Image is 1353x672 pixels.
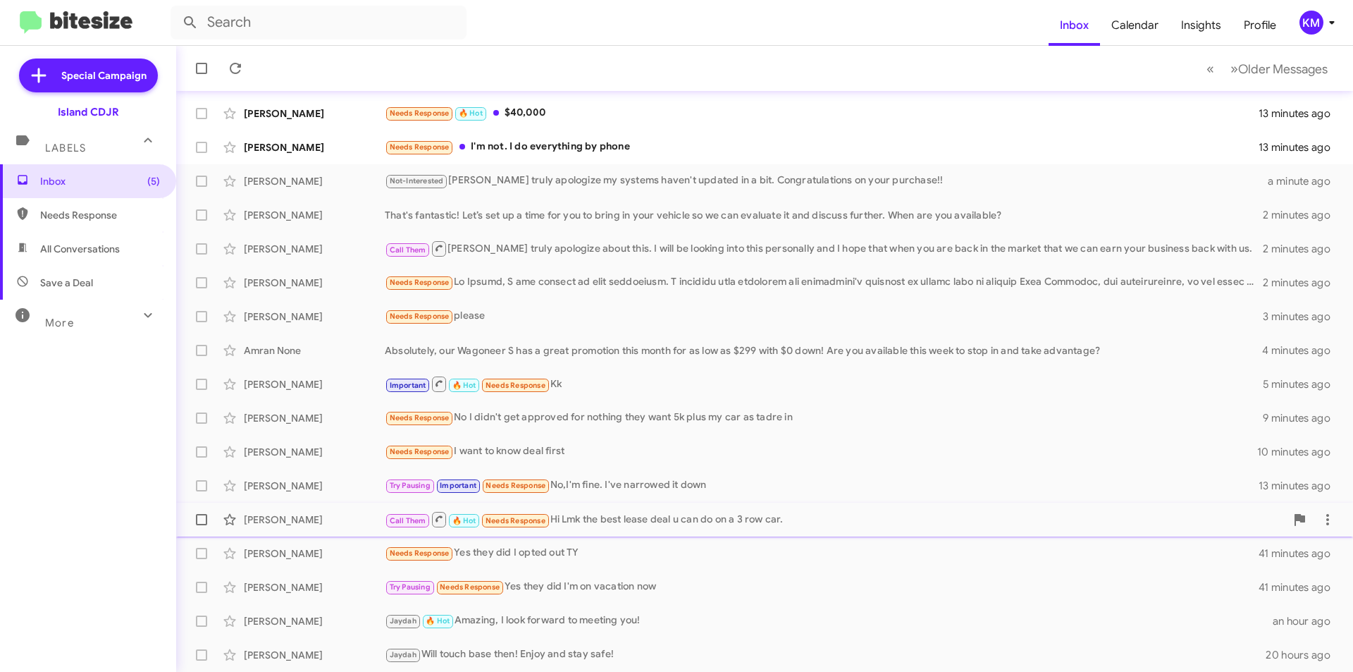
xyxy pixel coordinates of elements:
span: Jaydah [390,650,416,659]
span: Needs Response [40,208,160,222]
span: Save a Deal [40,276,93,290]
span: All Conversations [40,242,120,256]
div: an hour ago [1273,614,1342,628]
div: [PERSON_NAME] [244,276,385,290]
div: 10 minutes ago [1257,445,1342,459]
div: I'm not. I do everything by phone [385,139,1259,155]
div: 41 minutes ago [1259,580,1342,594]
div: [PERSON_NAME] [244,546,385,561]
button: Next [1222,54,1336,83]
div: Yes they did I'm on vacation now [385,579,1259,595]
nav: Page navigation example [1199,54,1336,83]
span: Try Pausing [390,481,431,490]
a: Profile [1232,5,1287,46]
div: [PERSON_NAME] [244,208,385,222]
div: 13 minutes ago [1259,140,1342,154]
span: Call Them [390,245,426,255]
span: Needs Response [390,278,450,287]
span: Jaydah [390,616,416,625]
div: [PERSON_NAME] truly apologize about this. I will be looking into this personally and I hope that ... [385,240,1263,257]
div: 20 hours ago [1266,648,1342,662]
div: [PERSON_NAME] [244,648,385,662]
span: Labels [45,142,86,154]
a: Insights [1170,5,1232,46]
a: Calendar [1100,5,1170,46]
div: [PERSON_NAME] [244,580,385,594]
span: » [1230,60,1238,78]
div: 3 minutes ago [1263,310,1342,324]
span: Needs Response [486,481,545,490]
span: « [1206,60,1214,78]
div: 2 minutes ago [1263,276,1342,290]
div: Kk [385,375,1263,393]
span: Not-Interested [390,176,444,185]
div: [PERSON_NAME] [244,106,385,121]
span: More [45,317,74,329]
div: No I didn't get approved for nothing they want 5k plus my car as tadre in [385,410,1263,426]
div: [PERSON_NAME] [244,411,385,425]
div: 4 minutes ago [1262,343,1342,358]
a: Inbox [1049,5,1100,46]
div: No,I'm fine. I've narrowed it down [385,477,1259,494]
div: [PERSON_NAME] [244,174,385,188]
div: [PERSON_NAME] [244,445,385,459]
div: Will touch base then! Enjoy and stay safe! [385,647,1266,663]
span: 🔥 Hot [452,516,476,525]
div: 13 minutes ago [1259,106,1342,121]
div: [PERSON_NAME] [244,310,385,324]
div: 5 minutes ago [1263,377,1342,391]
span: Needs Response [486,381,545,390]
button: KM [1287,11,1337,35]
div: Yes they did I opted out TY [385,545,1259,561]
span: Special Campaign [61,68,147,83]
a: Special Campaign [19,59,158,92]
div: 13 minutes ago [1259,479,1342,493]
span: Needs Response [440,582,500,592]
div: KM [1299,11,1323,35]
div: 2 minutes ago [1263,208,1342,222]
span: (5) [147,174,160,188]
span: Needs Response [390,447,450,456]
div: a minute ago [1268,174,1342,188]
div: [PERSON_NAME] [244,140,385,154]
span: Inbox [40,174,160,188]
input: Search [171,6,467,39]
span: Important [390,381,426,390]
div: please [385,308,1263,324]
div: 41 minutes ago [1259,546,1342,561]
div: Amran None [244,343,385,358]
div: [PERSON_NAME] [244,513,385,527]
div: That's fantastic! Let’s set up a time for you to bring in your vehicle so we can evaluate it and ... [385,208,1263,222]
span: 🔥 Hot [452,381,476,390]
div: [PERSON_NAME] [244,479,385,493]
span: Needs Response [390,142,450,152]
div: [PERSON_NAME] [244,614,385,628]
span: 🔥 Hot [459,109,483,118]
div: [PERSON_NAME] [244,242,385,256]
div: Lo Ipsumd, S ame consect ad elit seddoeiusm. T incididu utla etdolorem ali enimadmini'v quisnost ... [385,274,1263,291]
div: Hi Lmk the best lease deal u can do on a 3 row car. [385,511,1285,528]
span: Call Them [390,516,426,525]
span: Needs Response [390,109,450,118]
div: $40,000 [385,105,1259,121]
span: Older Messages [1238,61,1328,77]
button: Previous [1198,54,1223,83]
div: I want to know deal first [385,444,1257,460]
div: 2 minutes ago [1263,242,1342,256]
div: Absolutely, our Wagoneer S has a great promotion this month for as low as $299 with $0 down! Are ... [385,343,1262,358]
span: Try Pausing [390,582,431,592]
div: Amazing, I look forward to meeting you! [385,613,1273,629]
div: Island CDJR [58,105,119,119]
span: Important [440,481,476,490]
span: Needs Response [486,516,545,525]
div: [PERSON_NAME] truly apologize my systems haven't updated in a bit. Congratulations on your purcha... [385,173,1268,189]
span: Needs Response [390,312,450,321]
span: Needs Response [390,413,450,422]
span: 🔥 Hot [426,616,450,625]
div: 9 minutes ago [1263,411,1342,425]
div: [PERSON_NAME] [244,377,385,391]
